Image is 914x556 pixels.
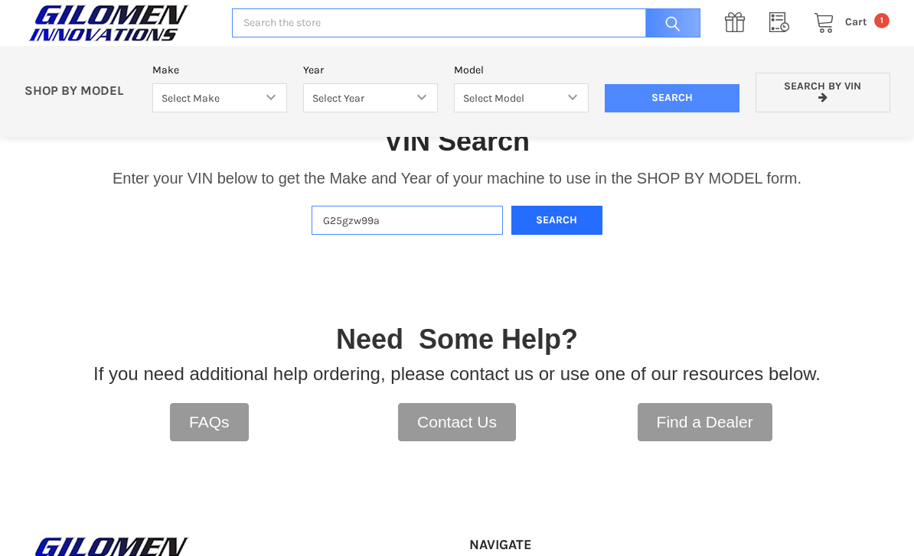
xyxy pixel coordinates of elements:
[113,167,801,190] p: Enter your VIN below to get the Make and Year of your machine to use in the SHOP BY MODEL form.
[336,319,578,360] p: Need Some Help?
[303,62,438,78] label: Year
[232,8,700,38] input: Search the store
[398,403,516,441] a: Contact Us
[805,13,890,32] a: Cart 1
[638,8,700,38] input: Search
[312,206,503,236] input: Enter VIN of your machine
[152,62,287,78] label: Make
[605,84,739,113] input: Search
[170,403,249,441] a: FAQs
[756,73,890,113] a: Search by VIN
[24,4,193,42] img: GILOMEN INNOVATIONS
[511,206,603,236] button: Search
[16,83,145,99] p: SHOP BY MODEL
[638,403,772,441] a: Find a Dealer
[469,536,593,554] h5: Navigate
[874,13,890,28] span: 1
[24,4,216,42] a: GILOMEN INNOVATIONS
[384,124,530,158] h1: VIN Search
[454,62,589,78] label: Model
[93,360,821,388] p: If you need additional help ordering, please contact us or use one of our resources below.
[845,15,867,28] span: Cart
